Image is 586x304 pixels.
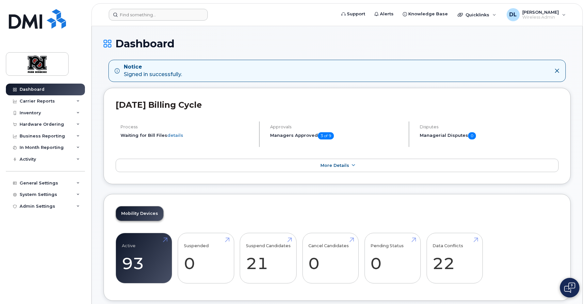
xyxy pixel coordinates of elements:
a: Cancel Candidates 0 [308,237,352,280]
div: Signed in successfully. [124,63,182,78]
h4: Approvals [270,124,403,129]
img: Open chat [564,282,575,293]
a: Active 93 [122,237,166,280]
a: Mobility Devices [116,206,163,221]
h1: Dashboard [104,38,571,49]
h2: [DATE] Billing Cycle [116,100,559,110]
a: Suspended 0 [184,237,228,280]
strong: Notice [124,63,182,71]
h5: Managerial Disputes [420,132,559,139]
a: Data Conflicts 22 [432,237,477,280]
a: Pending Status 0 [370,237,415,280]
span: More Details [320,163,349,168]
h4: Disputes [420,124,559,129]
h4: Process [121,124,253,129]
a: Suspend Candidates 21 [246,237,291,280]
span: 3 of 9 [318,132,334,139]
li: Waiting for Bill Files [121,132,253,138]
h5: Managers Approved [270,132,403,139]
a: details [167,133,183,138]
span: 0 [468,132,476,139]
